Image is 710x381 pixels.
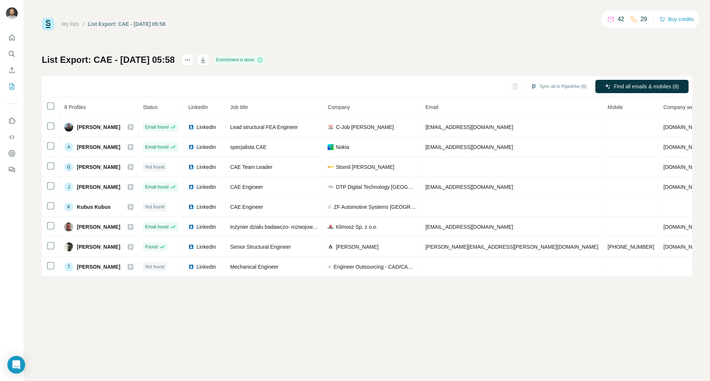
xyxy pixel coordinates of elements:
button: Search [6,47,18,61]
span: Email found [145,144,168,150]
span: LinkedIn [196,263,216,271]
img: Avatar [64,123,73,132]
h1: List Export: CAE - [DATE] 05:58 [42,54,175,66]
span: LinkedIn [196,163,216,171]
button: My lists [6,80,18,93]
button: Use Surfe API [6,130,18,144]
button: Quick start [6,31,18,44]
img: company-logo [328,244,334,250]
img: company-logo [328,164,334,170]
span: Email found [145,184,168,190]
span: [PERSON_NAME] [336,243,378,251]
img: LinkedIn logo [188,204,194,210]
div: List Export: CAE - [DATE] 05:58 [88,20,166,28]
img: Avatar [64,222,73,231]
p: 29 [640,15,647,24]
button: Enrich CSV [6,64,18,77]
img: LinkedIn logo [188,264,194,270]
span: Found [145,244,158,250]
button: Dashboard [6,147,18,160]
span: Company [328,104,350,110]
span: Kubus Kubus [77,203,111,211]
span: [PERSON_NAME] [77,163,120,171]
span: LinkedIn [196,223,216,231]
span: Not found [145,263,164,270]
button: actions [182,54,193,66]
span: specjalista CAE [230,144,266,150]
span: [DOMAIN_NAME] [663,124,705,130]
span: [PERSON_NAME] [77,123,120,131]
span: Senior Structural Engineer [230,244,291,250]
span: Company website [663,104,704,110]
div: K [64,203,73,211]
button: Sync all to Pipedrive (8) [525,81,592,92]
span: Status [143,104,158,110]
span: LinkedIn [196,203,216,211]
span: ZF Automotive Systems [GEOGRAPHIC_DATA] sp. z o. o [334,203,416,211]
span: Not found [145,204,164,210]
span: Engineer Outsourcing - CAD/CAM/CAE Projects Marketplace [334,263,416,271]
img: LinkedIn logo [188,144,194,150]
img: company-logo [328,184,334,190]
span: [DOMAIN_NAME] [663,244,705,250]
span: Nokia [336,143,349,151]
span: [EMAIL_ADDRESS][DOMAIN_NAME] [425,224,513,230]
img: LinkedIn logo [188,224,194,230]
span: Not found [145,164,164,170]
span: [PHONE_NUMBER] [608,244,654,250]
div: A [64,143,73,152]
button: Feedback [6,163,18,176]
span: Email [425,104,438,110]
img: LinkedIn logo [188,244,194,250]
li: / [83,20,84,28]
img: company-logo [328,224,334,230]
span: [DOMAIN_NAME] [663,144,705,150]
button: Use Surfe on LinkedIn [6,114,18,127]
span: [PERSON_NAME] [77,223,120,231]
span: [PERSON_NAME] [77,243,120,251]
div: G [64,163,73,171]
span: [EMAIL_ADDRESS][DOMAIN_NAME] [425,184,513,190]
div: Enrichment is done [214,55,266,64]
span: Email found [145,124,168,130]
span: Find all emails & mobiles (8) [614,83,679,90]
img: company-logo [328,144,334,150]
span: CAE Team Leader [230,164,272,170]
span: Email found [145,224,168,230]
img: LinkedIn logo [188,124,194,130]
button: Find all emails & mobiles (8) [595,80,689,93]
a: My lists [62,21,79,27]
span: Lead structural FEA Engineer [230,124,298,130]
img: LinkedIn logo [188,164,194,170]
span: [DOMAIN_NAME] [663,184,705,190]
span: [EMAIL_ADDRESS][DOMAIN_NAME] [425,144,513,150]
span: LinkedIn [196,143,216,151]
span: DTP Digital Technology [GEOGRAPHIC_DATA] Member of [PERSON_NAME] Group [336,183,416,191]
img: Surfe Logo [42,18,54,30]
span: LinkedIn [188,104,208,110]
p: 42 [618,15,624,24]
img: Avatar [6,7,18,19]
span: Mechanical Engineer [230,264,278,270]
div: Open Intercom Messenger [7,356,25,374]
span: LinkedIn [196,243,216,251]
span: [PERSON_NAME] [77,263,120,271]
div: T [64,262,73,271]
img: company-logo [328,124,334,130]
span: LinkedIn [196,183,216,191]
span: C-Job [PERSON_NAME] [336,123,393,131]
button: Buy credits [659,14,694,24]
span: Klimosz Sp. z o.o. [336,223,377,231]
span: [EMAIL_ADDRESS][DOMAIN_NAME] [425,124,513,130]
img: LinkedIn logo [188,184,194,190]
span: Job title [230,104,248,110]
span: Inżynier działu badawczo- rozwojowego [230,224,321,230]
span: Mobile [608,104,623,110]
span: [PERSON_NAME] [77,143,120,151]
span: CAE Engineer [230,204,263,210]
span: [DOMAIN_NAME] [663,224,705,230]
span: [PERSON_NAME][EMAIL_ADDRESS][PERSON_NAME][DOMAIN_NAME] [425,244,598,250]
span: LinkedIn [196,123,216,131]
div: J [64,183,73,191]
span: [PERSON_NAME] [77,183,120,191]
